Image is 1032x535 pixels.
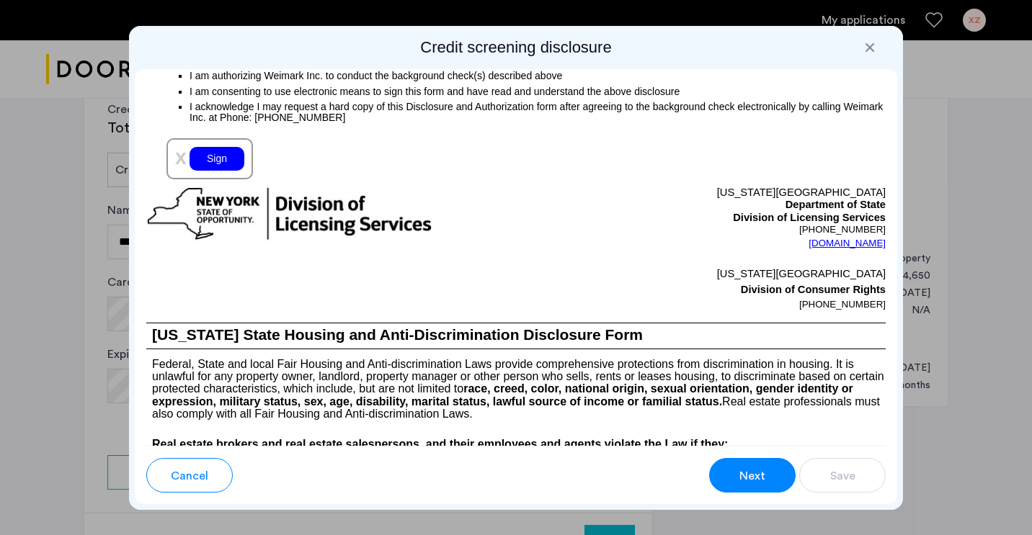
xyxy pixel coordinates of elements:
[190,66,886,84] p: I am authorizing Weimark Inc. to conduct the background check(s) described above
[516,186,886,199] p: [US_STATE][GEOGRAPHIC_DATA]
[516,212,886,225] p: Division of Licensing Services
[190,84,886,99] p: I am consenting to use electronic means to sign this form and have read and understand the above ...
[830,467,855,485] span: Save
[809,236,886,251] a: [DOMAIN_NAME]
[516,224,886,235] p: [PHONE_NUMBER]
[190,147,244,171] div: Sign
[146,186,433,242] img: new-york-logo.png
[171,467,208,485] span: Cancel
[146,436,886,453] h4: Real estate brokers and real estate salespersons, and their employees and agents violate the Law ...
[190,101,886,124] p: I acknowledge I may request a hard copy of this Disclosure and Authorization form after agreeing ...
[799,458,886,493] button: button
[175,145,187,168] span: x
[516,266,886,282] p: [US_STATE][GEOGRAPHIC_DATA]
[709,458,796,493] button: button
[152,382,853,407] b: race, creed, color, national origin, sexual orientation, gender identity or expression, military ...
[146,323,886,348] h1: [US_STATE] State Housing and Anti-Discrimination Disclosure Form
[739,467,765,485] span: Next
[516,199,886,212] p: Department of State
[146,458,233,493] button: button
[516,297,886,312] p: [PHONE_NUMBER]
[135,37,897,58] h2: Credit screening disclosure
[146,349,886,421] p: Federal, State and local Fair Housing and Anti-discrimination Laws provide comprehensive protecti...
[516,282,886,297] p: Division of Consumer Rights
